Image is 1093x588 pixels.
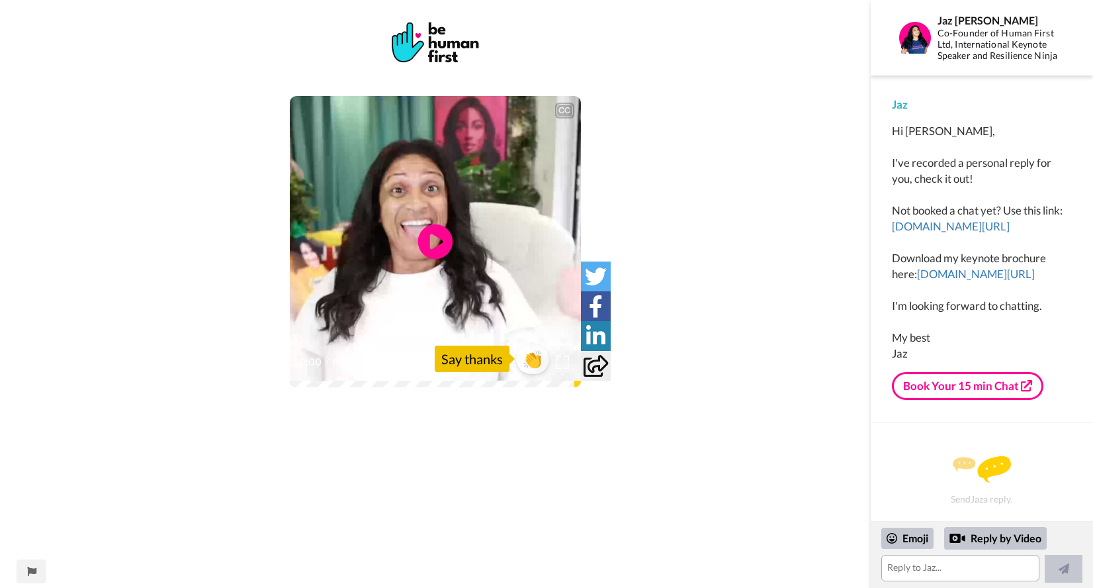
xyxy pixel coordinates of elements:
a: [DOMAIN_NAME][URL] [917,267,1035,281]
img: 843211db-2689-4520-b848-f16398c36a50 [388,17,482,70]
img: message.svg [953,456,1011,483]
span: 0:00 [299,354,322,370]
div: Reply by Video [949,530,965,546]
button: 👏 [516,344,549,374]
div: Co-Founder of Human First Ltd, International Keynote Speaker and Resilience Ninja [938,28,1071,61]
div: Reply by Video [944,527,1047,550]
span: 👏 [516,348,549,369]
img: Profile Image [899,22,931,54]
div: Emoji [881,528,934,549]
div: Jaz [892,97,1072,113]
a: [DOMAIN_NAME][URL] [892,219,1010,233]
div: Jaz [PERSON_NAME] [938,14,1071,26]
span: / [325,354,329,370]
div: Say thanks [435,346,509,372]
div: Hi [PERSON_NAME], I've recorded a personal reply for you, check it out! Not booked a chat yet? Us... [892,123,1072,362]
div: CC [556,104,573,117]
div: Send Jaz a reply. [889,446,1075,514]
span: 0:31 [332,354,355,370]
img: Full screen [556,356,569,369]
a: Book Your 15 min Chat [892,372,1043,400]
